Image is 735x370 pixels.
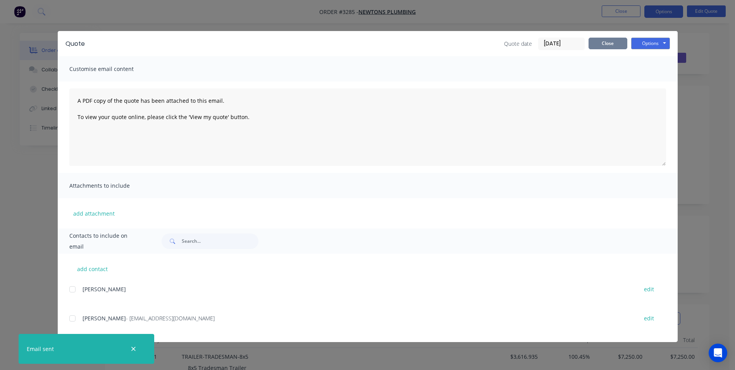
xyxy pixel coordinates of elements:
div: Email sent [27,345,54,353]
span: [PERSON_NAME] [83,315,126,322]
button: edit [639,313,659,323]
button: Options [631,38,670,49]
span: Contacts to include on email [69,230,143,252]
span: [PERSON_NAME] [83,285,126,293]
span: - [EMAIL_ADDRESS][DOMAIN_NAME] [126,315,215,322]
button: add attachment [69,207,119,219]
div: Open Intercom Messenger [709,344,727,362]
input: Search... [182,233,258,249]
span: Customise email content [69,64,155,74]
textarea: A PDF copy of the quote has been attached to this email. To view your quote online, please click ... [69,88,666,166]
button: add contact [69,263,116,275]
button: Close [589,38,627,49]
span: Attachments to include [69,180,155,191]
div: Quote [65,39,85,48]
button: edit [639,284,659,294]
span: Quote date [504,40,532,48]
